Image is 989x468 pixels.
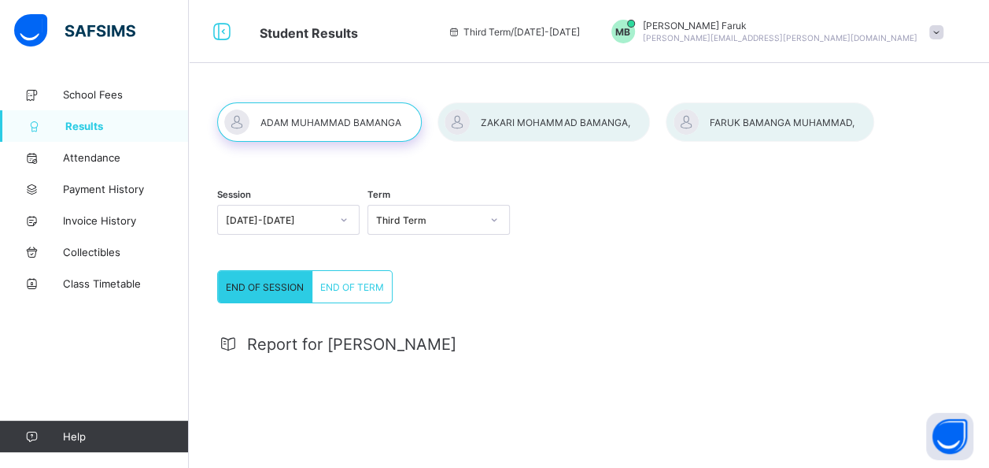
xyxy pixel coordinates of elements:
[65,120,189,132] span: Results
[926,413,973,460] button: Open asap
[63,214,189,227] span: Invoice History
[448,26,580,38] span: session/term information
[63,277,189,290] span: Class Timetable
[63,88,189,101] span: School Fees
[643,20,917,32] span: [PERSON_NAME] Faruk
[217,189,251,200] span: Session
[63,151,189,164] span: Attendance
[63,430,188,443] span: Help
[643,33,917,43] span: [PERSON_NAME][EMAIL_ADDRESS][PERSON_NAME][DOMAIN_NAME]
[226,281,304,293] span: END OF SESSION
[260,25,358,41] span: Student Results
[367,189,390,200] span: Term
[615,26,630,38] span: MB
[247,335,456,354] span: Report for [PERSON_NAME]
[63,246,189,258] span: Collectibles
[320,281,384,293] span: END OF TERM
[596,20,951,43] div: Muhammed BamangaFaruk
[226,214,330,226] div: [DATE]-[DATE]
[63,183,189,195] span: Payment History
[14,14,135,47] img: safsims
[376,214,481,226] div: Third Term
